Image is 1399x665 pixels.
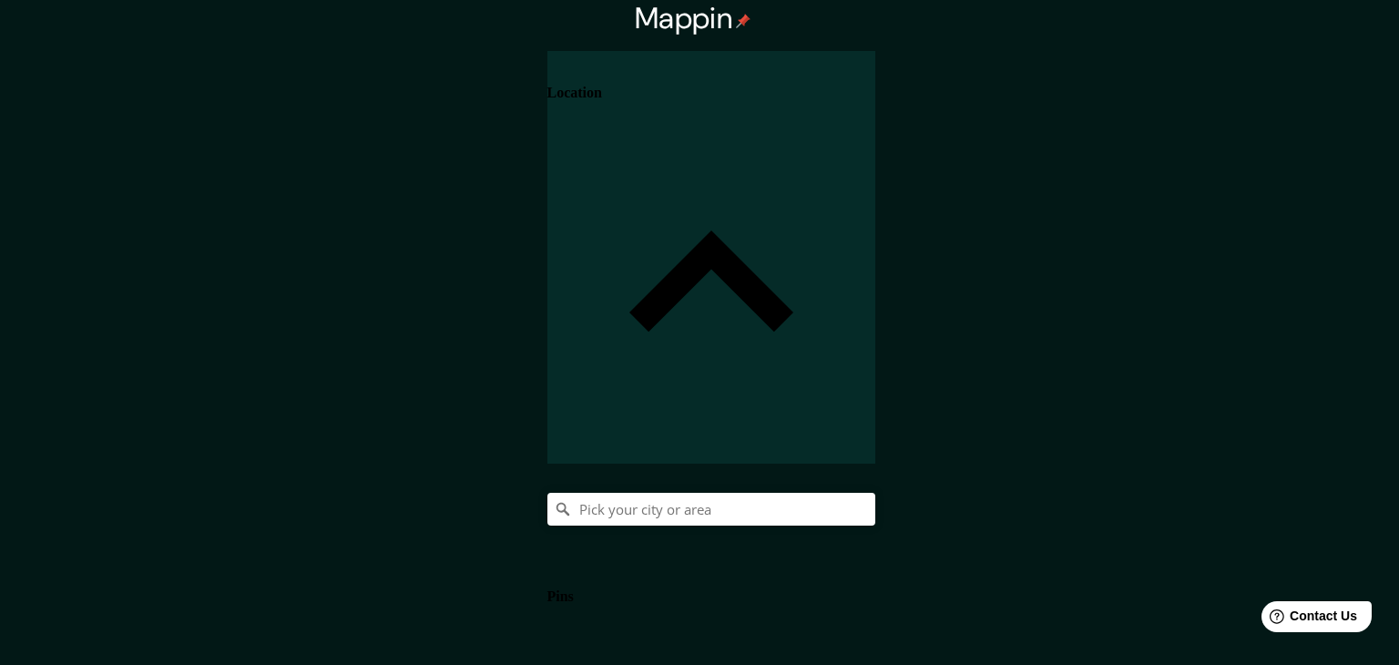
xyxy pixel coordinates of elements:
h4: Pins [547,588,574,605]
input: Pick your city or area [547,493,875,526]
iframe: Help widget launcher [1237,594,1379,645]
h4: Location [547,85,602,101]
img: pin-icon.png [736,14,751,28]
